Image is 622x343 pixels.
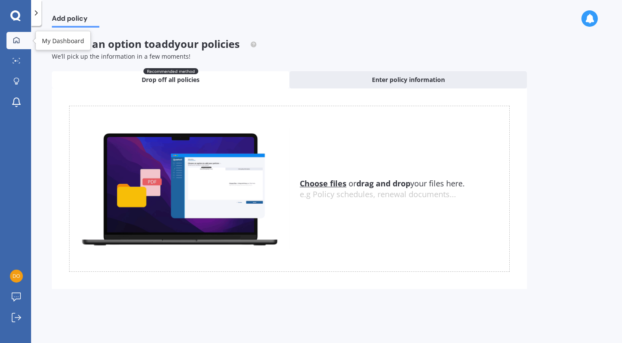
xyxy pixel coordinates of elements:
[300,178,465,189] span: or your files here.
[10,270,23,283] img: ac0869a06226880e709a582b84f22797
[300,190,509,199] div: e.g Policy schedules, renewal documents...
[356,178,410,189] b: drag and drop
[52,14,99,26] span: Add policy
[52,52,190,60] span: We’ll pick up the information in a few moments!
[70,128,289,249] img: upload.de96410c8ce839c3fdd5.gif
[143,68,198,74] span: Recommended method
[142,76,200,84] span: Drop off all policies
[42,36,84,45] div: My Dashboard
[52,37,257,51] span: Choose an option
[372,76,445,84] span: Enter policy information
[144,37,240,51] span: to add your policies
[300,178,346,189] u: Choose files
